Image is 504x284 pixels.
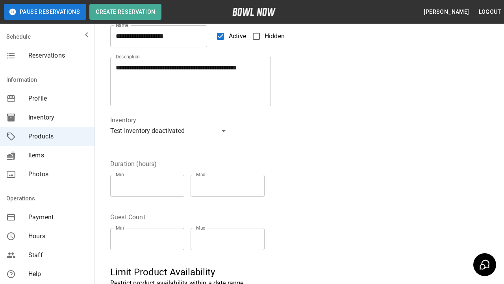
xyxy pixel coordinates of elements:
[28,113,88,122] span: Inventory
[28,269,88,279] span: Help
[476,5,504,19] button: Logout
[232,8,276,16] img: logo
[89,4,161,20] button: Create Reservation
[28,151,88,160] span: Items
[28,250,88,260] span: Staff
[28,232,88,241] span: Hours
[421,5,472,19] button: [PERSON_NAME]
[28,132,88,141] span: Products
[110,266,356,278] h5: Limit Product Availability
[28,94,88,103] span: Profile
[110,116,136,125] legend: Inventory
[229,32,246,41] span: Active
[28,51,88,60] span: Reservations
[265,32,285,41] span: Hidden
[110,159,157,168] legend: Duration (hours)
[248,28,285,45] label: Hidden products will not be visible to customers. You can still create and use them for bookings.
[110,213,145,222] legend: Guest Count
[110,125,228,137] div: Test Inventory deactivated
[28,170,88,179] span: Photos
[4,4,86,20] button: Pause Reservations
[28,213,88,222] span: Payment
